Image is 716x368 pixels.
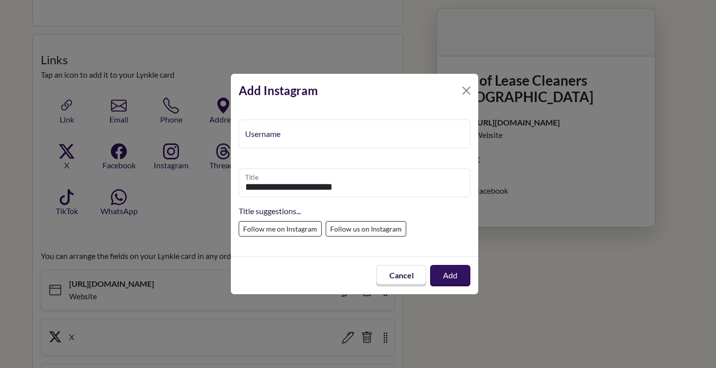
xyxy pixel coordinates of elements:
[376,265,426,287] button: Cancel
[239,206,301,216] span: Title suggestions...
[239,83,318,98] strong: Add Instagram
[458,83,474,99] button: Close
[326,221,406,237] label: Follow us on Instagram
[430,265,470,287] button: Add
[239,221,322,237] label: Follow me on Instagram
